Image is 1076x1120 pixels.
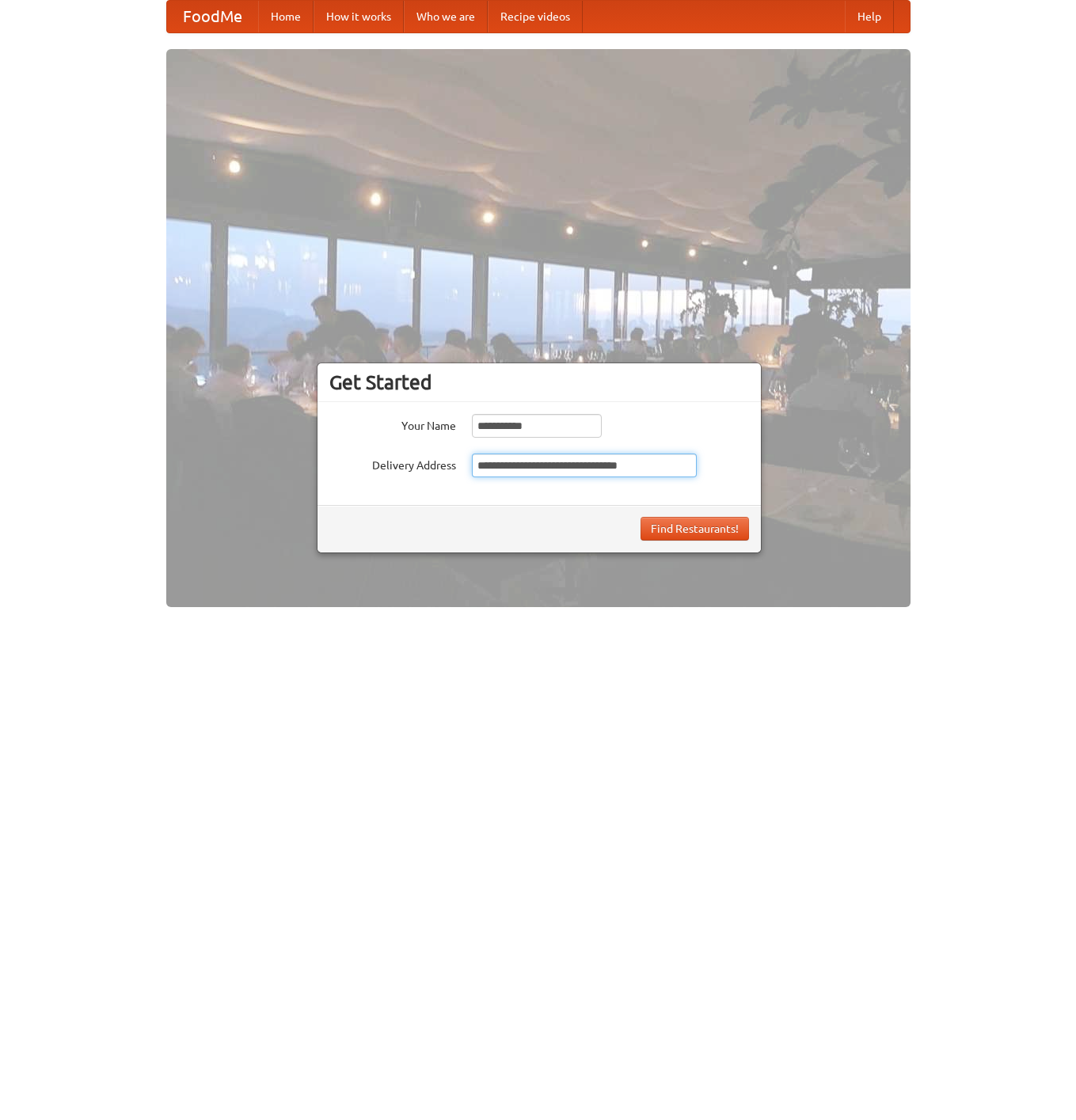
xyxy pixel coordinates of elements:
label: Delivery Address [329,454,456,473]
button: Find Restaurants! [641,517,749,541]
a: Who we are [404,1,488,32]
a: Help [845,1,894,32]
a: Home [258,1,314,32]
a: How it works [314,1,404,32]
a: Recipe videos [488,1,583,32]
h3: Get Started [329,370,749,394]
a: FoodMe [167,1,258,32]
label: Your Name [329,414,456,434]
